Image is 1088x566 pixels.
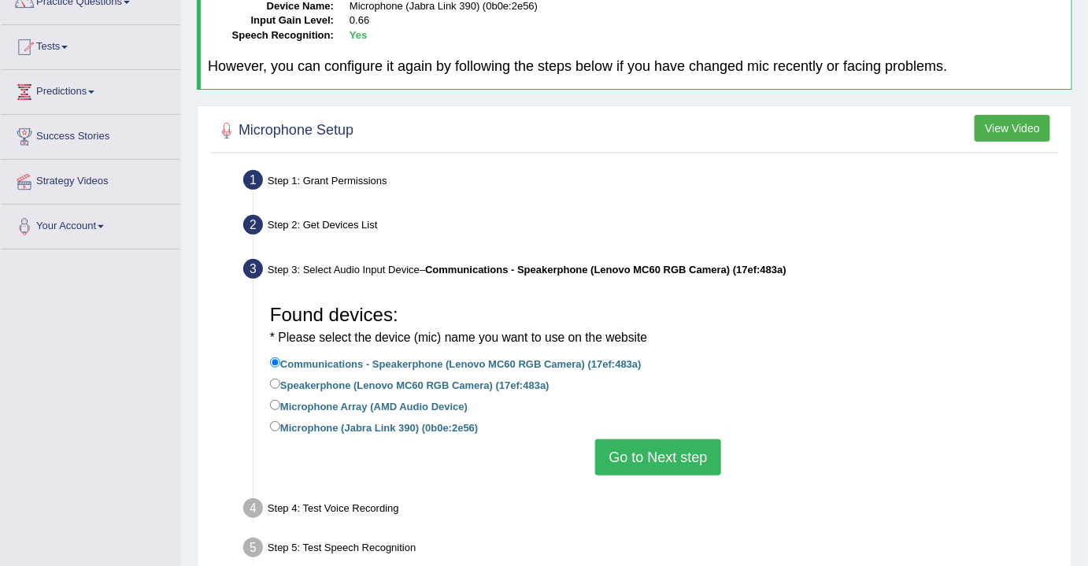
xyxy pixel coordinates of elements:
[208,13,334,28] dt: Input Gain Level:
[1,205,180,244] a: Your Account
[236,254,1064,289] div: Step 3: Select Audio Input Device
[236,494,1064,528] div: Step 4: Test Voice Recording
[975,115,1050,142] button: View Video
[270,418,478,435] label: Microphone (Jabra Link 390) (0b0e:2e56)
[1,115,180,154] a: Success Stories
[1,70,180,109] a: Predictions
[208,59,1064,75] h4: However, you can configure it again by following the steps below if you have changed mic recently...
[270,331,647,344] small: * Please select the device (mic) name you want to use on the website
[270,397,468,414] label: Microphone Array (AMD Audio Device)
[270,357,280,368] input: Communications - Speakerphone (Lenovo MC60 RGB Camera) (17ef:483a)
[270,305,1046,346] h3: Found devices:
[270,400,280,410] input: Microphone Array (AMD Audio Device)
[215,119,353,142] h2: Microphone Setup
[420,264,786,276] span: –
[270,375,550,393] label: Speakerphone (Lenovo MC60 RGB Camera) (17ef:483a)
[208,28,334,43] dt: Speech Recognition:
[350,13,1064,28] dd: 0.66
[270,421,280,431] input: Microphone (Jabra Link 390) (0b0e:2e56)
[236,210,1064,245] div: Step 2: Get Devices List
[1,160,180,199] a: Strategy Videos
[236,165,1064,200] div: Step 1: Grant Permissions
[270,354,642,372] label: Communications - Speakerphone (Lenovo MC60 RGB Camera) (17ef:483a)
[425,264,786,276] b: Communications - Speakerphone (Lenovo MC60 RGB Camera) (17ef:483a)
[1,25,180,65] a: Tests
[350,29,367,41] b: Yes
[270,379,280,389] input: Speakerphone (Lenovo MC60 RGB Camera) (17ef:483a)
[595,439,720,475] button: Go to Next step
